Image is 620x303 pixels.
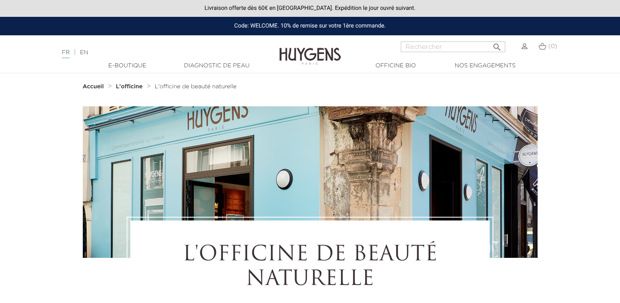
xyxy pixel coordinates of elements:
[492,40,502,50] i: 
[153,243,467,292] h1: L'OFFICINE DE BEAUTÉ NATURELLE
[490,39,504,50] button: 
[86,62,168,70] a: E-Boutique
[279,34,341,66] img: Huygens
[355,62,437,70] a: Officine Bio
[62,50,70,58] a: FR
[116,83,145,90] a: L'officine
[80,50,88,55] a: EN
[83,84,104,90] strong: Accueil
[58,48,252,57] div: |
[116,84,143,90] strong: L'officine
[83,83,106,90] a: Accueil
[155,83,237,90] a: L'officine de beauté naturelle
[444,62,526,70] a: Nos engagements
[176,62,258,70] a: Diagnostic de peau
[155,84,237,90] span: L'officine de beauté naturelle
[548,44,557,49] span: (0)
[401,41,505,52] input: Rechercher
